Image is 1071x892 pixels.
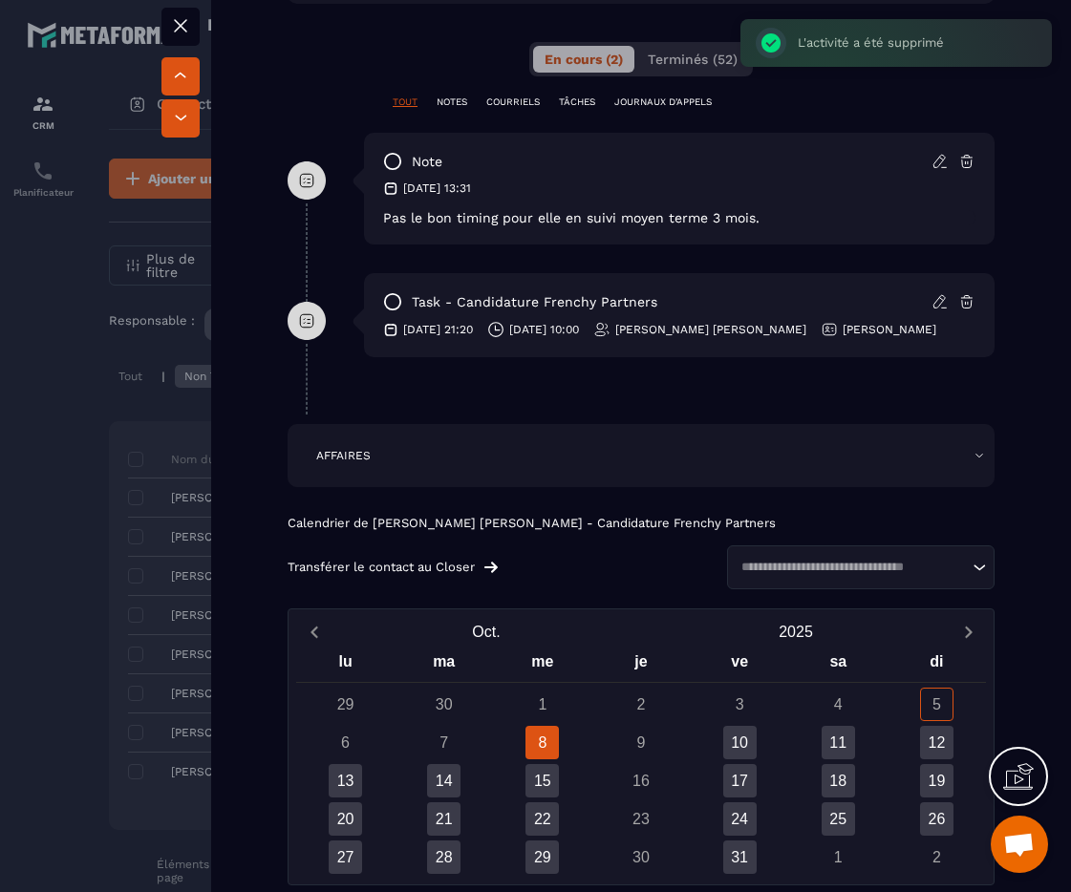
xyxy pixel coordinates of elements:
[525,802,559,836] div: 22
[316,448,371,463] p: AFFAIRES
[329,840,362,874] div: 27
[486,96,540,109] p: COURRIELS
[403,181,471,196] p: [DATE] 13:31
[393,96,418,109] p: TOUT
[533,46,634,73] button: En cours (2)
[624,840,657,874] div: 30
[636,46,749,73] button: Terminés (52)
[427,764,461,797] div: 14
[723,840,757,874] div: 31
[427,840,461,874] div: 28
[288,516,995,531] p: Calendrier de [PERSON_NAME] [PERSON_NAME] - Candidature Frenchy Partners
[723,688,757,721] div: 3
[920,840,953,874] div: 2
[437,96,467,109] p: NOTES
[888,648,986,682] div: di
[641,615,951,648] button: Open years overlay
[920,802,953,836] div: 26
[509,322,579,337] p: [DATE] 10:00
[329,688,362,721] div: 29
[591,648,690,682] div: je
[559,96,595,109] p: TÂCHES
[822,764,855,797] div: 18
[822,802,855,836] div: 25
[624,802,657,836] div: 23
[296,648,395,682] div: lu
[296,648,986,874] div: Calendar wrapper
[822,840,855,874] div: 1
[648,52,738,67] span: Terminés (52)
[920,688,953,721] div: 5
[723,764,757,797] div: 17
[920,764,953,797] div: 19
[427,802,461,836] div: 21
[545,52,623,67] span: En cours (2)
[624,688,657,721] div: 2
[525,764,559,797] div: 15
[525,726,559,759] div: 8
[822,726,855,759] div: 11
[727,545,995,589] div: Search for option
[525,840,559,874] div: 29
[735,558,968,577] input: Search for option
[427,726,461,759] div: 7
[822,688,855,721] div: 4
[789,648,888,682] div: sa
[723,802,757,836] div: 24
[991,816,1048,873] div: Ouvrir le chat
[920,726,953,759] div: 12
[493,648,591,682] div: me
[691,648,789,682] div: ve
[395,648,493,682] div: ma
[843,322,936,337] p: [PERSON_NAME]
[412,153,442,171] p: note
[412,293,657,311] p: task - Candidature Frenchy Partners
[332,615,641,648] button: Open months overlay
[951,619,986,645] button: Next month
[329,802,362,836] div: 20
[723,726,757,759] div: 10
[329,726,362,759] div: 6
[624,726,657,759] div: 9
[624,764,657,797] div: 16
[614,96,712,109] p: JOURNAUX D'APPELS
[296,619,332,645] button: Previous month
[427,688,461,721] div: 30
[288,560,475,575] p: Transférer le contact au Closer
[403,322,473,337] p: [DATE] 21:20
[296,688,986,874] div: Calendar days
[525,688,559,721] div: 1
[329,764,362,797] div: 13
[615,322,806,337] p: [PERSON_NAME] [PERSON_NAME]
[383,210,975,225] p: Pas le bon timing pour elle en suivi moyen terme 3 mois.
